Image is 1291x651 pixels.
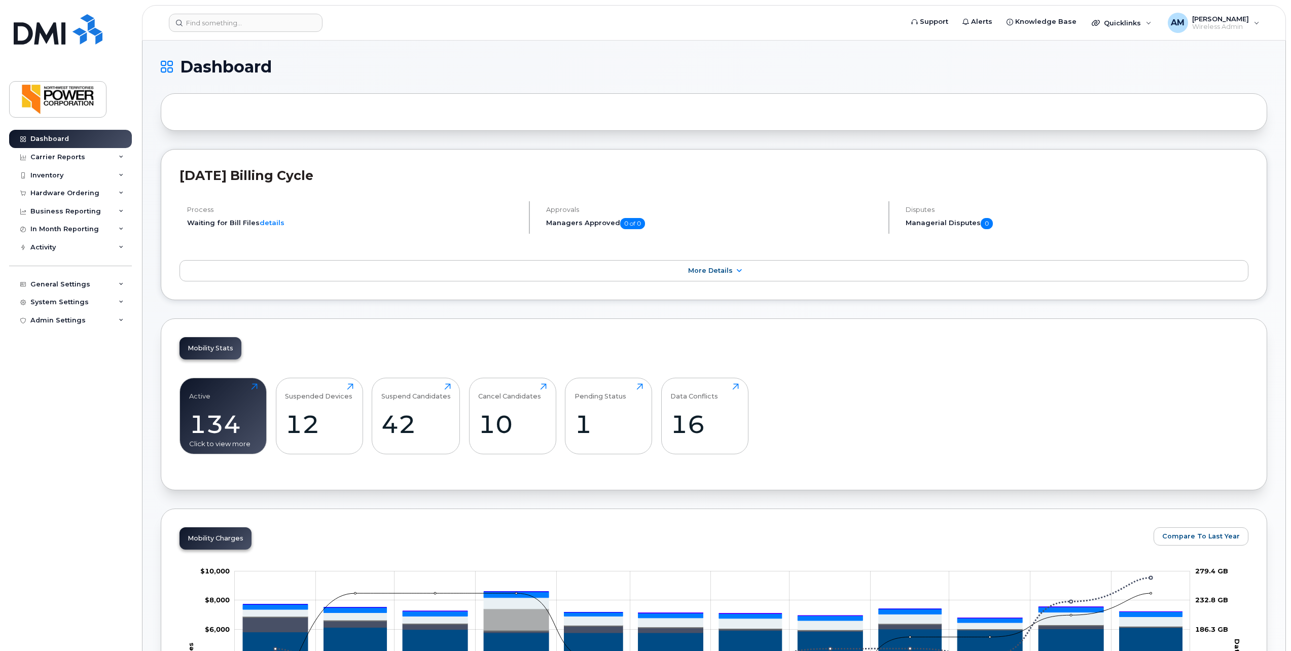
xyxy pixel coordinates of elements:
[205,625,230,633] tspan: $6,000
[285,383,352,400] div: Suspended Devices
[180,59,272,75] span: Dashboard
[478,409,547,439] div: 10
[189,439,258,449] div: Click to view more
[243,618,1182,633] g: Roaming
[1195,567,1228,575] tspan: 279.4 GB
[205,625,230,633] g: $0
[575,383,643,448] a: Pending Status1
[381,383,451,400] div: Suspend Candidates
[189,383,258,448] a: Active134Click to view more
[688,267,733,274] span: More Details
[478,383,541,400] div: Cancel Candidates
[243,598,1182,630] g: Features
[1195,625,1228,633] tspan: 186.3 GB
[906,218,1248,229] h5: Managerial Disputes
[200,567,230,575] g: $0
[381,409,451,439] div: 42
[189,409,258,439] div: 134
[260,219,284,227] a: details
[670,409,739,439] div: 16
[575,383,626,400] div: Pending Status
[546,206,879,213] h4: Approvals
[189,383,210,400] div: Active
[1154,527,1248,546] button: Compare To Last Year
[670,383,718,400] div: Data Conflicts
[546,218,879,229] h5: Managers Approved
[205,596,230,604] g: $0
[381,383,451,448] a: Suspend Candidates42
[1162,531,1240,541] span: Compare To Last Year
[620,218,645,229] span: 0 of 0
[478,383,547,448] a: Cancel Candidates10
[981,218,993,229] span: 0
[180,168,1248,183] h2: [DATE] Billing Cycle
[200,567,230,575] tspan: $10,000
[205,596,230,604] tspan: $8,000
[243,592,1182,623] g: GST
[906,206,1248,213] h4: Disputes
[670,383,739,448] a: Data Conflicts16
[285,409,353,439] div: 12
[575,409,643,439] div: 1
[285,383,353,448] a: Suspended Devices12
[187,218,520,228] li: Waiting for Bill Files
[1195,596,1228,604] tspan: 232.8 GB
[187,206,520,213] h4: Process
